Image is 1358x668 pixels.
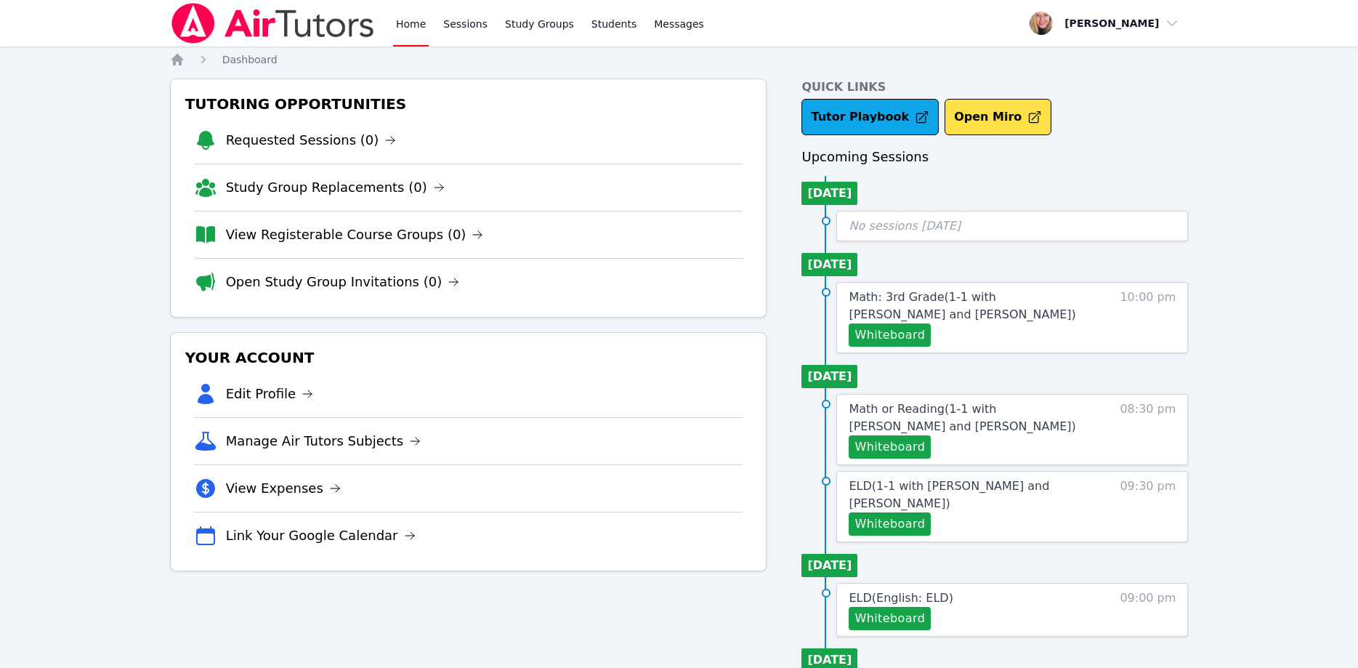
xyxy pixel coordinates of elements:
[1120,589,1176,630] span: 09:00 pm
[226,177,445,198] a: Study Group Replacements (0)
[849,607,931,630] button: Whiteboard
[226,384,314,404] a: Edit Profile
[801,365,857,388] li: [DATE]
[849,289,1094,323] a: Math: 3rd Grade(1-1 with [PERSON_NAME] and [PERSON_NAME])
[1120,289,1176,347] span: 10:00 pm
[849,219,961,233] span: No sessions [DATE]
[849,512,931,536] button: Whiteboard
[226,130,397,150] a: Requested Sessions (0)
[222,54,278,65] span: Dashboard
[170,52,1189,67] nav: Breadcrumb
[801,253,857,276] li: [DATE]
[849,402,1075,433] span: Math or Reading ( 1-1 with [PERSON_NAME] and [PERSON_NAME] )
[849,323,931,347] button: Whiteboard
[945,99,1051,135] button: Open Miro
[801,182,857,205] li: [DATE]
[170,3,376,44] img: Air Tutors
[226,526,416,546] a: Link Your Google Calendar
[849,589,953,607] a: ELD(English: ELD)
[801,147,1188,167] h3: Upcoming Sessions
[226,225,484,245] a: View Registerable Course Groups (0)
[222,52,278,67] a: Dashboard
[226,272,460,292] a: Open Study Group Invitations (0)
[801,99,939,135] a: Tutor Playbook
[226,431,421,451] a: Manage Air Tutors Subjects
[801,79,1188,96] h4: Quick Links
[849,479,1049,510] span: ELD ( 1-1 with [PERSON_NAME] and [PERSON_NAME] )
[849,478,1094,512] a: ELD(1-1 with [PERSON_NAME] and [PERSON_NAME])
[849,435,931,459] button: Whiteboard
[849,401,1094,435] a: Math or Reading(1-1 with [PERSON_NAME] and [PERSON_NAME])
[226,478,341,499] a: View Expenses
[182,345,755,371] h3: Your Account
[849,591,953,605] span: ELD ( English: ELD )
[654,17,704,31] span: Messages
[182,91,755,117] h3: Tutoring Opportunities
[1120,401,1176,459] span: 08:30 pm
[849,290,1075,321] span: Math: 3rd Grade ( 1-1 with [PERSON_NAME] and [PERSON_NAME] )
[801,554,857,577] li: [DATE]
[1120,478,1176,536] span: 09:30 pm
